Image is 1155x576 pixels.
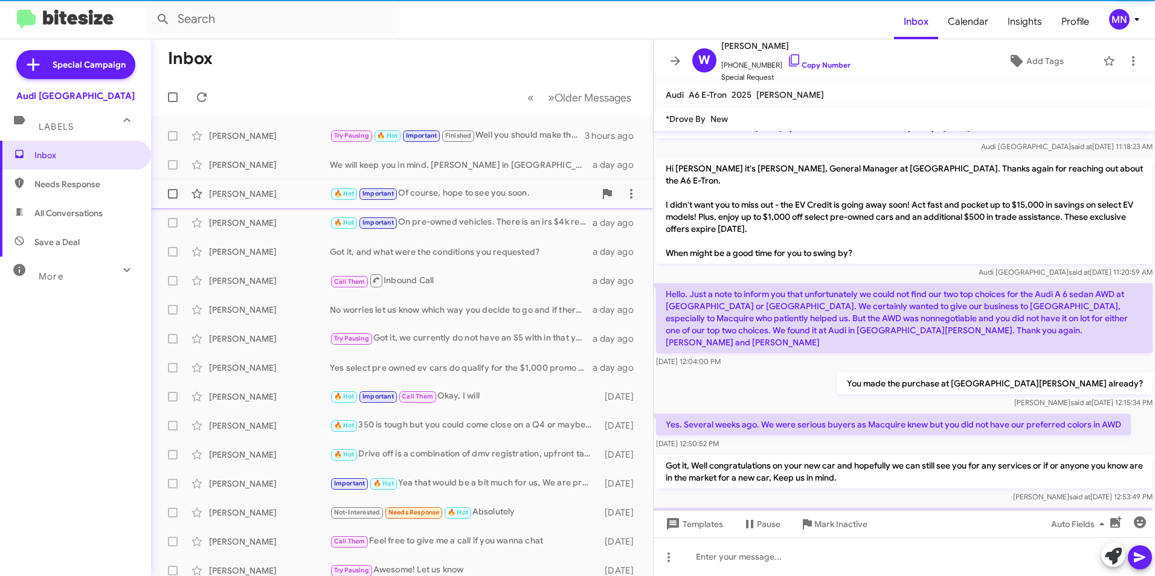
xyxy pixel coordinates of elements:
[334,278,365,286] span: Call Them
[334,219,355,226] span: 🔥 Hot
[555,91,631,104] span: Older Messages
[593,217,643,229] div: a day ago
[330,187,595,200] div: Of course, hope to see you soon.
[209,478,330,490] div: [PERSON_NAME]
[541,85,639,110] button: Next
[666,114,706,124] span: *Drove By
[402,392,433,400] span: Call Them
[373,479,394,487] span: 🔥 Hot
[656,455,1153,488] p: Got it, Well congratulations on your new car and hopefully we can still see you for any services ...
[814,513,867,535] span: Mark Inactive
[654,513,733,535] button: Templates
[1109,9,1130,30] div: MN
[209,159,330,171] div: [PERSON_NAME]
[330,273,593,288] div: Inbound Call
[209,362,330,374] div: [PERSON_NAME]
[599,391,643,403] div: [DATE]
[330,331,593,345] div: Got it, we currently do not have an S5 with in that yea range but I will keep my eye out if we ev...
[330,418,599,432] div: 350 is tough but you could come close on a Q4 or maybe even a A3
[974,50,1097,72] button: Add Tags
[334,132,369,139] span: Try Pausing
[732,89,751,100] span: 2025
[521,85,639,110] nav: Page navigation example
[16,90,135,102] div: Audi [GEOGRAPHIC_DATA]
[757,513,780,535] span: Pause
[656,414,1131,435] p: Yes. Several weeks ago. We were serious buyers as Macquire knew but you did not have our preferre...
[334,392,355,400] span: 🔥 Hot
[445,132,472,139] span: Finished
[599,449,643,461] div: [DATE]
[593,362,643,374] div: a day ago
[721,39,851,53] span: [PERSON_NAME]
[16,50,135,79] a: Special Campaign
[34,236,80,248] span: Save a Deal
[599,507,643,519] div: [DATE]
[209,333,330,345] div: [PERSON_NAME]
[1051,513,1109,535] span: Auto Fields
[362,190,394,197] span: Important
[334,566,369,574] span: Try Pausing
[209,130,330,142] div: [PERSON_NAME]
[656,508,1153,542] p: We will keep you in mind. [PERSON_NAME] in [GEOGRAPHIC_DATA] service is one of the best and we ar...
[330,159,593,171] div: We will keep you in mind. [PERSON_NAME] in [GEOGRAPHIC_DATA] service is one of the best and we ar...
[34,207,103,219] span: All Conversations
[448,508,468,516] span: 🔥 Hot
[756,89,824,100] span: [PERSON_NAME]
[1014,398,1153,407] span: [PERSON_NAME] [DATE] 12:15:34 PM
[981,142,1153,151] span: Audi [GEOGRAPHIC_DATA] [DATE] 11:18:23 AM
[585,130,643,142] div: 3 hours ago
[1013,492,1153,501] span: [PERSON_NAME] [DATE] 12:53:49 PM
[362,392,394,400] span: Important
[209,507,330,519] div: [PERSON_NAME]
[334,421,355,429] span: 🔥 Hot
[527,90,534,105] span: «
[168,49,213,68] h1: Inbox
[1099,9,1142,30] button: MN
[548,90,555,105] span: »
[837,373,1153,394] p: You made the purchase at [GEOGRAPHIC_DATA][PERSON_NAME] already?
[209,246,330,258] div: [PERSON_NAME]
[733,513,790,535] button: Pause
[1069,492,1090,501] span: said at
[209,420,330,432] div: [PERSON_NAME]
[209,188,330,200] div: [PERSON_NAME]
[938,4,998,39] a: Calendar
[656,439,719,448] span: [DATE] 12:50:52 PM
[593,333,643,345] div: a day ago
[1026,50,1064,72] span: Add Tags
[1041,513,1119,535] button: Auto Fields
[377,132,397,139] span: 🔥 Hot
[406,132,437,139] span: Important
[34,178,137,190] span: Needs Response
[334,190,355,197] span: 🔥 Hot
[1071,142,1092,151] span: said at
[209,536,330,548] div: [PERSON_NAME]
[334,450,355,458] span: 🔥 Hot
[663,513,723,535] span: Templates
[330,505,599,519] div: Absolutely
[334,334,369,342] span: Try Pausing
[599,478,643,490] div: [DATE]
[979,267,1153,277] span: Audi [GEOGRAPHIC_DATA] [DATE] 11:20:59 AM
[593,304,643,316] div: a day ago
[209,275,330,287] div: [PERSON_NAME]
[334,508,381,516] span: Not-Interested
[593,246,643,258] div: a day ago
[209,217,330,229] div: [PERSON_NAME]
[1052,4,1099,39] a: Profile
[330,447,599,461] div: Drive off is a combination of dmv registration, upfront taxes and first month payment so that is ...
[599,536,643,548] div: [DATE]
[894,4,938,39] span: Inbox
[330,362,593,374] div: Yes select pre owned ev cars do qualify for the $1,000 promo are you able to come in this weekend?
[330,129,585,142] div: Well you should make the trip because we have agreed numbers even if you both show up at the same...
[330,389,599,403] div: Okay, I will
[330,476,599,490] div: Yea that would be a bit much for us, We are probably somewhere in the 5k range.
[330,216,593,229] div: On pre-owned vehicles. There is an irs $4k rebate for people who qualify.
[39,271,63,282] span: More
[330,304,593,316] div: No worries let us know which way you decide to go and if there is anything we can do to help make...
[209,391,330,403] div: [PERSON_NAME]
[34,149,137,161] span: Inbox
[710,114,728,124] span: New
